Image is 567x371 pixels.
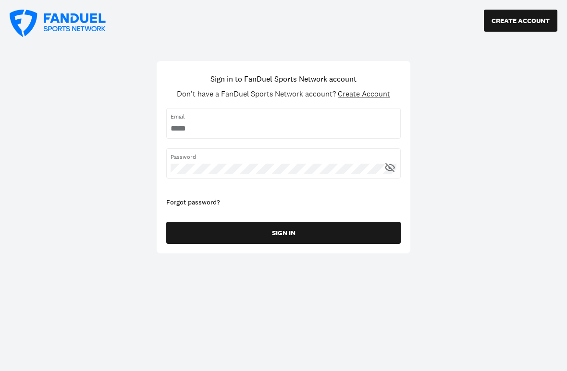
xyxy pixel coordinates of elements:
[166,198,401,207] div: Forgot password?
[210,73,357,84] h1: Sign in to FanDuel Sports Network account
[177,89,390,98] div: Don't have a FanDuel Sports Network account?
[171,153,396,161] span: Password
[338,89,390,99] span: Create Account
[484,10,557,32] button: CREATE ACCOUNT
[171,112,396,121] span: Email
[166,222,401,244] button: SIGN IN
